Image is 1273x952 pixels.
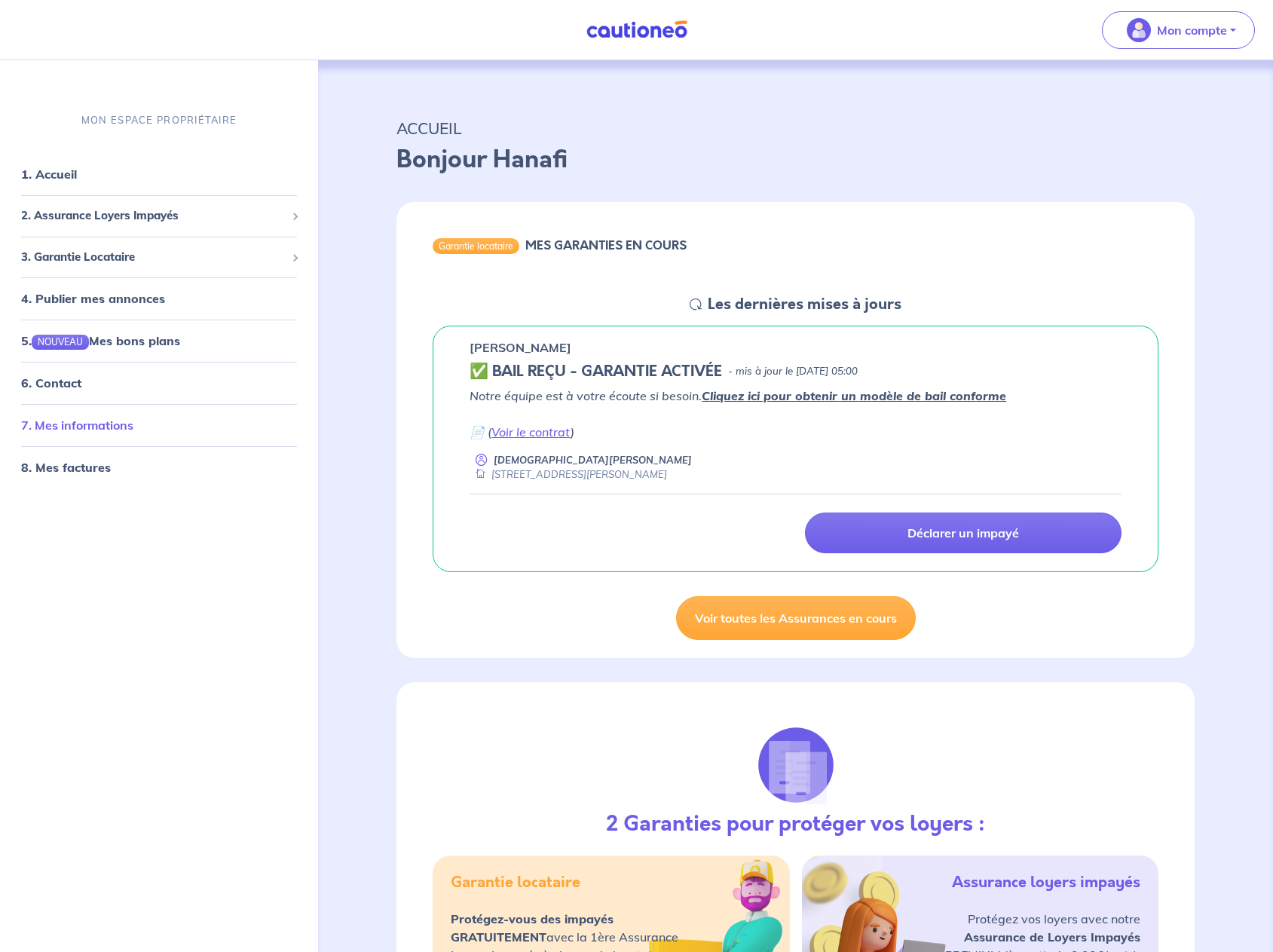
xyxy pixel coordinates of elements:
[396,115,1195,142] p: ACCUEIL
[708,295,901,314] h5: Les dernières mises à jours
[491,424,571,439] a: Voir le contrat
[21,291,165,306] a: 4. Publier mes annonces
[81,113,237,127] p: MON ESPACE PROPRIÉTAIRE
[6,453,312,483] div: 8. Mes factures
[451,874,580,892] h5: Garantie locataire
[805,513,1122,553] a: Déclarer un impayé
[952,874,1140,892] h5: Assurance loyers impayés
[470,467,667,482] div: [STREET_ADDRESS][PERSON_NAME]
[21,333,180,348] a: 5.NOUVEAUMes bons plans
[525,238,687,253] h6: MES GARANTIES EN COURS
[433,238,519,253] div: Garantie locataire
[21,207,286,225] span: 2. Assurance Loyers Impayés
[6,369,312,399] div: 6. Contact
[6,243,312,272] div: 3. Garantie Locataire
[728,364,858,379] p: - mis à jour le [DATE] 05:00
[451,911,614,944] strong: Protégez-vous des impayés GRATUITEMENT
[470,363,1122,381] div: state: CONTRACT-VALIDATED, Context: IN-LANDLORD,IS-GL-CAUTION-IN-LANDLORD
[6,326,312,356] div: 5.NOUVEAUMes bons plans
[21,461,111,476] a: 8. Mes factures
[21,249,286,266] span: 3. Garantie Locataire
[396,142,1195,178] p: Bonjour Hanafi
[606,812,985,837] h3: 2 Garanties pour protéger vos loyers :
[1102,11,1255,49] button: illu_account_valid_menu.svgMon compte
[676,596,916,640] a: Voir toutes les Assurances en cours
[6,201,312,231] div: 2. Assurance Loyers Impayés
[1157,21,1227,39] p: Mon compte
[964,929,1140,944] strong: Assurance de Loyers Impayés
[6,159,312,189] div: 1. Accueil
[21,418,133,433] a: 7. Mes informations
[907,525,1019,540] p: Déclarer un impayé
[1127,18,1151,42] img: illu_account_valid_menu.svg
[702,388,1006,403] a: Cliquez ici pour obtenir un modèle de bail conforme
[494,453,692,467] p: [DEMOGRAPHIC_DATA][PERSON_NAME]
[470,363,722,381] h5: ✅ BAIL REÇU - GARANTIE ACTIVÉE
[580,20,693,39] img: Cautioneo
[21,167,77,182] a: 1. Accueil
[755,724,837,806] img: justif-loupe
[470,338,571,357] p: [PERSON_NAME]
[6,411,312,441] div: 7. Mes informations
[21,376,81,391] a: 6. Contact
[470,424,574,439] em: 📄 ( )
[6,283,312,314] div: 4. Publier mes annonces
[470,388,1006,403] em: Notre équipe est à votre écoute si besoin.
